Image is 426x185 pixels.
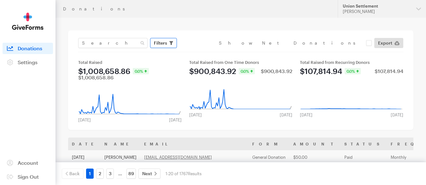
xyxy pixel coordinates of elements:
div: $1,008,658.86 [78,67,130,75]
div: $900,843.92 [261,69,292,74]
span: Donations [18,45,42,51]
td: General Donation [248,150,289,164]
div: [DATE] [185,112,206,117]
span: Next [142,170,152,177]
th: Name [101,138,140,150]
th: Amount [289,138,341,150]
div: [DATE] [74,117,95,122]
button: Filters [150,38,177,48]
a: 89 [126,169,136,179]
div: [DATE] [387,112,407,117]
div: Total Raised from Recurring Donors [300,60,403,65]
a: Donations [3,43,53,54]
div: $900,843.92 [189,67,236,75]
td: [PERSON_NAME] [101,150,140,164]
div: 0.0% [345,68,361,74]
a: Export [374,38,403,48]
span: Results [188,171,201,176]
input: Search Name & Email [78,38,148,48]
div: 0.0% [239,68,255,74]
td: Paid [341,150,387,164]
span: Filters [154,39,167,47]
div: $107,814.94 [300,67,342,75]
a: [EMAIL_ADDRESS][DOMAIN_NAME] [144,155,212,160]
span: Export [378,39,392,47]
th: Date [68,138,101,150]
div: $107,814.94 [375,69,403,74]
span: Sign Out [18,174,39,180]
a: Settings [3,57,53,68]
div: $1,008,658.86 [78,75,114,80]
div: [PERSON_NAME] [343,9,411,14]
div: [DATE] [296,112,316,117]
th: Status [341,138,387,150]
a: Account [3,157,53,169]
a: 3 [106,169,114,179]
div: 0.0% [133,68,149,74]
a: Sign Out [3,171,53,182]
div: Total Raised from One Time Donors [189,60,293,65]
a: Next [138,169,160,179]
th: Email [140,138,248,150]
th: Form [248,138,289,150]
div: Total Raised [78,60,182,65]
td: [DATE] [68,150,101,164]
td: $50.00 [289,150,341,164]
a: 2 [96,169,104,179]
div: [DATE] [165,117,185,122]
span: Settings [18,59,38,65]
div: [DATE] [276,112,296,117]
div: Union Settlement [343,3,411,9]
span: Account [18,160,38,166]
div: 1-20 of 1767 [166,169,201,179]
img: GiveForms [12,13,44,30]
